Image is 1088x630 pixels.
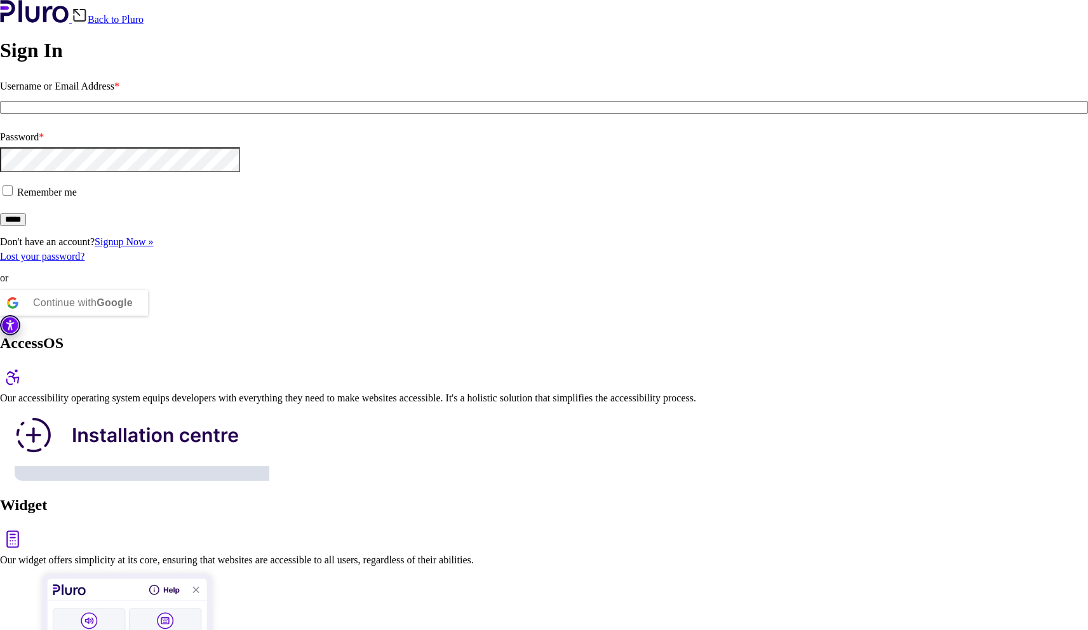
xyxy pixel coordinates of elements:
[33,290,133,316] div: Continue with
[3,185,13,196] input: Remember me
[72,8,88,23] img: Back icon
[97,297,133,308] b: Google
[72,14,144,25] a: Back to Pluro
[95,236,153,247] a: Signup Now »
